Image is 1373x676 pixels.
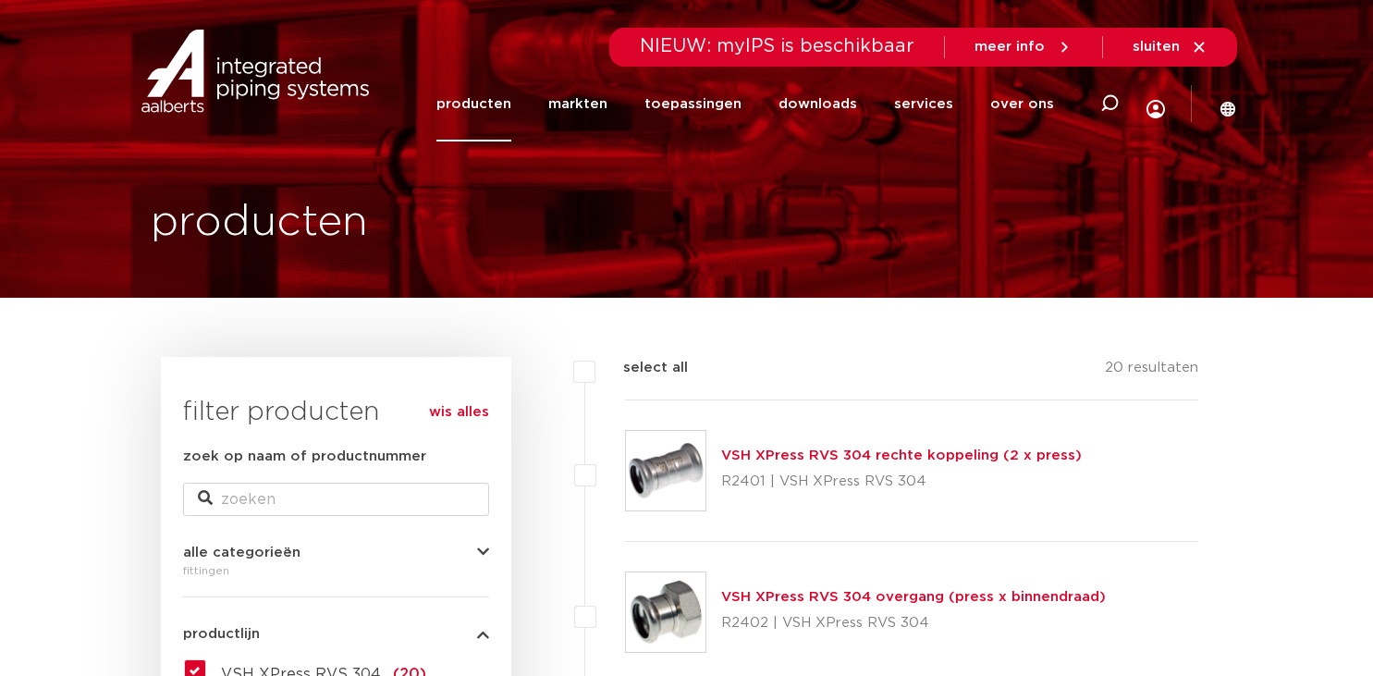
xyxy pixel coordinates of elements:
[975,40,1045,54] span: meer info
[721,590,1106,604] a: VSH XPress RVS 304 overgang (press x binnendraad)
[626,572,705,652] img: Thumbnail for VSH XPress RVS 304 overgang (press x binnendraad)
[436,67,1054,141] nav: Menu
[1146,61,1165,147] div: my IPS
[183,546,300,559] span: alle categorieën
[1133,40,1180,54] span: sluiten
[778,67,857,141] a: downloads
[183,559,489,582] div: fittingen
[1105,357,1198,386] p: 20 resultaten
[595,357,688,379] label: select all
[721,467,1082,497] p: R2401 | VSH XPress RVS 304
[183,627,489,641] button: productlijn
[436,67,511,141] a: producten
[429,401,489,424] a: wis alles
[183,546,489,559] button: alle categorieën
[626,431,705,510] img: Thumbnail for VSH XPress RVS 304 rechte koppeling (2 x press)
[640,37,914,55] span: NIEUW: myIPS is beschikbaar
[975,39,1073,55] a: meer info
[1133,39,1208,55] a: sluiten
[183,394,489,431] h3: filter producten
[721,608,1106,638] p: R2402 | VSH XPress RVS 304
[183,483,489,516] input: zoeken
[183,627,260,641] span: productlijn
[894,67,953,141] a: services
[990,67,1054,141] a: over ons
[183,446,426,468] label: zoek op naam of productnummer
[548,67,607,141] a: markten
[721,449,1082,462] a: VSH XPress RVS 304 rechte koppeling (2 x press)
[644,67,742,141] a: toepassingen
[151,193,368,252] h1: producten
